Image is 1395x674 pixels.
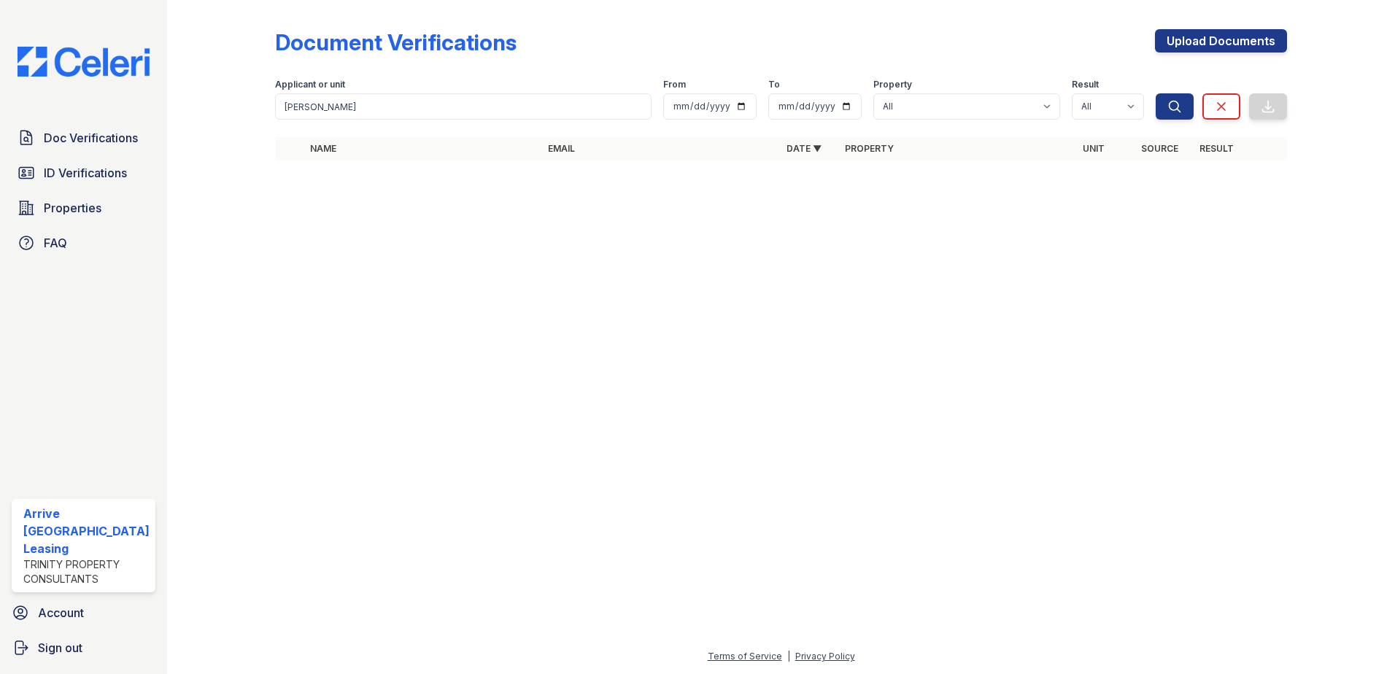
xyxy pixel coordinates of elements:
[548,143,575,154] a: Email
[44,234,67,252] span: FAQ
[1141,143,1178,154] a: Source
[1072,79,1099,90] label: Result
[787,651,790,662] div: |
[1155,29,1287,53] a: Upload Documents
[12,158,155,187] a: ID Verifications
[44,129,138,147] span: Doc Verifications
[275,93,652,120] input: Search by name, email, or unit number
[768,79,780,90] label: To
[663,79,686,90] label: From
[44,199,101,217] span: Properties
[6,47,161,77] img: CE_Logo_Blue-a8612792a0a2168367f1c8372b55b34899dd931a85d93a1a3d3e32e68fde9ad4.png
[12,193,155,222] a: Properties
[1199,143,1234,154] a: Result
[6,633,161,662] a: Sign out
[44,164,127,182] span: ID Verifications
[275,29,517,55] div: Document Verifications
[310,143,336,154] a: Name
[23,557,150,586] div: Trinity Property Consultants
[23,505,150,557] div: Arrive [GEOGRAPHIC_DATA] Leasing
[708,651,782,662] a: Terms of Service
[6,598,161,627] a: Account
[12,123,155,152] a: Doc Verifications
[275,79,345,90] label: Applicant or unit
[38,604,84,621] span: Account
[1083,143,1105,154] a: Unit
[787,143,822,154] a: Date ▼
[795,651,855,662] a: Privacy Policy
[12,228,155,257] a: FAQ
[845,143,894,154] a: Property
[873,79,912,90] label: Property
[38,639,82,656] span: Sign out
